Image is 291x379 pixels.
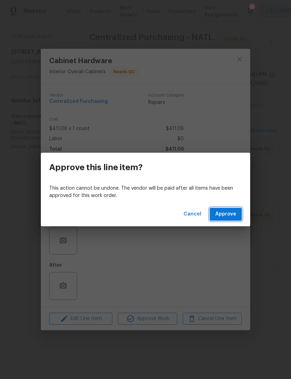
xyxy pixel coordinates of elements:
[215,210,236,219] span: Approve
[49,162,143,172] h3: Approve this line item?
[184,210,201,219] span: Cancel
[49,185,242,199] p: This action cannot be undone. The vendor will be paid after all items have been approved for this...
[181,208,204,221] button: Cancel
[210,208,242,221] button: Approve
